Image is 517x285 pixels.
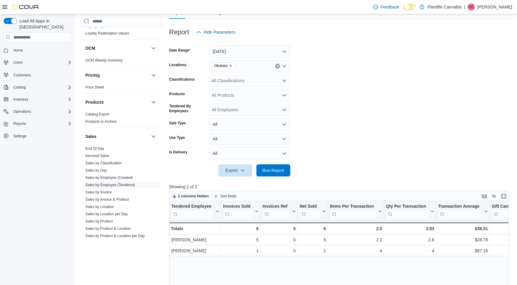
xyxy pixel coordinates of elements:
a: Sales by Day [85,168,107,173]
button: Keyboard shortcuts [481,193,488,200]
a: Sales by Location per Day [85,212,128,216]
a: Sales by Invoice [85,190,112,194]
button: OCM [150,45,157,52]
button: Products [150,99,157,106]
div: Loyalty [81,22,162,39]
span: Operations [11,108,72,115]
span: Customers [13,73,31,78]
span: Settings [13,134,26,139]
button: Operations [11,108,34,115]
a: Sales by Employee (Created) [85,176,133,180]
button: Operations [1,107,74,116]
a: Products to Archive [85,119,117,124]
span: CC [469,3,474,11]
span: 2 columns hidden [178,194,209,199]
button: Customers [1,70,74,79]
button: Export [218,164,252,176]
div: 2.5 [330,225,382,232]
span: Inventory [11,96,72,103]
div: 2.2 [330,236,382,243]
button: Tendered Employee [171,204,219,219]
span: Home [13,48,23,53]
h3: Report [169,29,189,36]
label: Classifications [169,77,195,82]
input: Dark Mode [404,4,417,10]
button: Catalog [1,83,74,92]
button: Qty Per Transaction [386,204,434,219]
div: $28.78 [438,236,488,243]
a: Loyalty Redemption Values [85,31,129,35]
a: End Of Day [85,146,104,151]
button: Run Report [256,164,290,176]
div: 4 [330,247,382,254]
h3: OCM [85,45,95,51]
button: Pricing [85,72,149,78]
span: Users [11,59,72,66]
span: Catalog [13,85,26,90]
button: OCM [85,45,149,51]
a: Sales by Location [85,205,114,209]
div: [PERSON_NAME] [171,236,219,243]
h3: Products [85,99,104,105]
button: Open list of options [282,107,287,112]
div: $87.16 [438,247,488,254]
span: Users [13,60,23,65]
h3: Pricing [85,72,100,78]
div: 1 [300,247,326,254]
div: Sales [81,145,162,249]
button: Display options [490,193,498,200]
div: Qty Per Transaction [386,204,429,219]
a: Price Sheet [85,85,104,89]
span: Sort fields [220,194,236,199]
div: Items Per Transaction [330,204,377,210]
div: 0 [262,236,295,243]
span: Itemized Sales [85,153,109,158]
button: Sort fields [212,193,239,200]
label: Tendered By Employees [169,104,207,113]
span: Operations [13,109,31,114]
span: Run Report [262,167,284,173]
div: [PERSON_NAME] [171,247,219,254]
span: Price Sheet [85,85,104,90]
span: Sales by Classification [85,161,122,166]
span: Catalog [11,84,72,91]
a: Sales by Invoice & Product [85,197,129,202]
button: Catalog [11,84,28,91]
button: Items Per Transaction [330,204,382,219]
span: Okotoks [214,63,228,69]
div: 0 [262,247,295,254]
button: Open list of options [282,93,287,98]
span: Reports [11,120,72,127]
p: [PERSON_NAME] [477,3,512,11]
div: Gift Cards [492,204,515,210]
button: Inventory [1,95,74,104]
span: Sales by Product & Location per Day [85,233,145,238]
p: Showing 2 of 2 [169,184,512,190]
div: $38.51 [438,225,488,232]
label: Products [169,92,185,96]
button: Hide Parameters [194,26,238,38]
div: 6 [299,225,326,232]
button: Users [1,58,74,67]
img: Cova [12,4,39,10]
button: Net Sold [299,204,326,219]
div: 5 [223,236,258,243]
a: Customers [11,72,33,79]
a: Itemized Sales [85,154,109,158]
p: | [464,3,465,11]
div: 6 [223,225,258,232]
a: Sales by Product & Location [85,226,131,231]
span: Sales by Day [85,168,107,173]
div: 2.6 [386,236,434,243]
div: 0 [262,225,295,232]
span: Export [222,164,249,176]
button: Transaction Average [438,204,488,219]
button: Sales [150,133,157,140]
span: Sales by Invoice & Product [85,197,129,202]
div: Invoices Ref [262,204,291,210]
